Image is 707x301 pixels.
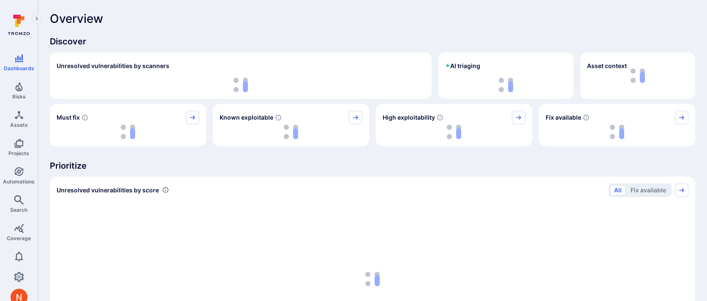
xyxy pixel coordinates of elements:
img: Loading... [610,125,624,139]
button: Fix available [627,185,670,195]
img: Loading... [121,125,135,139]
div: Number of vulnerabilities in status 'Open' 'Triaged' and 'In process' grouped by score [162,186,169,194]
span: Projects [8,150,29,156]
span: Dashboards [4,65,34,71]
h2: Unresolved vulnerabilities by scanners [57,62,169,70]
div: Must fix [50,104,206,146]
div: High exploitability [376,104,532,146]
img: Loading... [447,125,461,139]
svg: Risk score >=40 , missed SLA [82,114,88,121]
div: loading spinner [57,124,199,140]
i: Expand navigation menu [34,15,40,22]
span: Known exploitable [220,113,273,122]
span: Prioritize [50,160,695,172]
span: Assets [10,122,28,128]
svg: EPSS score ≥ 0.7 [437,114,443,121]
svg: Vulnerabilities with fix available [583,114,590,121]
img: Loading... [365,272,380,286]
div: loading spinner [220,124,362,140]
span: Risks [12,93,26,100]
span: Unresolved vulnerabilities by score [57,186,159,194]
span: Overview [50,12,103,25]
button: Expand navigation menu [32,14,42,24]
div: loading spinner [57,78,425,92]
span: Fix available [546,113,581,122]
svg: Confirmed exploitable by KEV [275,114,282,121]
div: Fix available [539,104,695,146]
span: Discover [50,36,695,47]
div: loading spinner [383,124,525,140]
img: Loading... [499,78,513,92]
span: Automations [3,178,35,185]
div: Known exploitable [213,104,369,146]
img: Loading... [234,78,248,92]
img: Loading... [284,125,298,139]
span: Must fix [57,113,80,122]
span: High exploitability [383,113,435,122]
span: Search [10,207,27,213]
span: Coverage [7,235,31,241]
button: All [610,185,625,195]
h2: AI triaging [445,62,480,70]
div: loading spinner [546,124,688,140]
span: Asset context [587,62,627,70]
div: loading spinner [445,78,567,92]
